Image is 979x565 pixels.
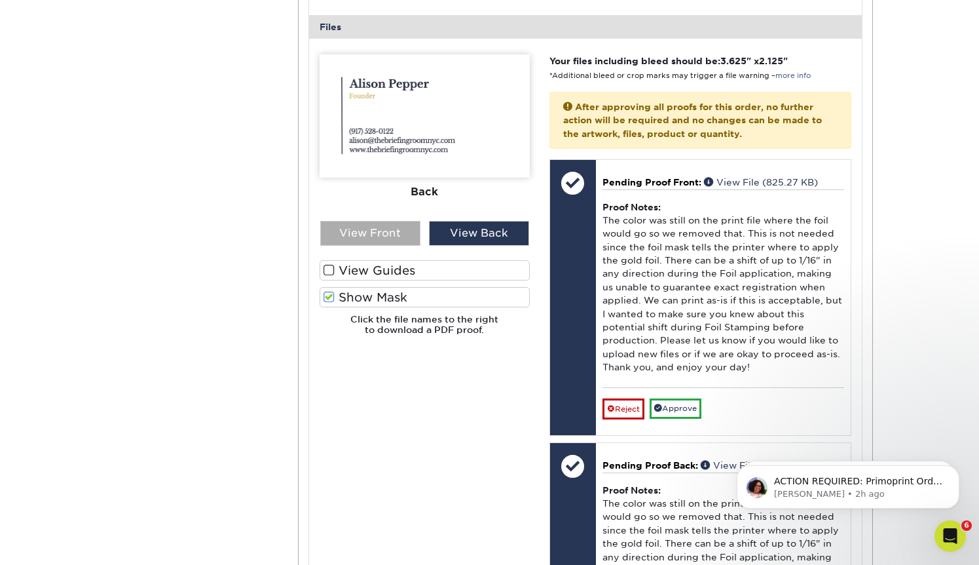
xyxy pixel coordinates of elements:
[57,38,225,400] span: ACTION REQUIRED: Primoprint Order 25108-31326-26188 Good morning [PERSON_NAME], Thank you for pla...
[429,221,529,246] div: View Back
[934,520,966,552] iframe: Intercom live chat
[57,50,226,62] p: Message from Avery, sent 2h ago
[759,56,783,66] span: 2.125
[602,202,661,212] strong: Proof Notes:
[549,71,811,80] small: *Additional bleed or crop marks may trigger a file warning –
[650,399,701,419] a: Approve
[320,260,530,281] label: View Guides
[961,520,972,531] span: 6
[320,287,530,307] label: Show Mask
[704,177,818,187] a: View File (825.27 KB)
[320,314,530,346] h6: Click the file names to the right to download a PDF proof.
[717,438,979,530] iframe: Intercom notifications message
[320,221,420,246] div: View Front
[320,178,530,206] div: Back
[602,399,644,419] a: Reject
[701,460,814,471] a: View File (937.78 KB)
[309,15,862,39] div: Files
[602,177,701,187] span: Pending Proof Front:
[775,71,811,80] a: more info
[602,485,661,496] strong: Proof Notes:
[602,189,844,387] div: The color was still on the print file where the foil would go so we removed that. This is not nee...
[563,102,822,139] strong: After approving all proofs for this order, no further action will be required and no changes can ...
[602,460,698,471] span: Pending Proof Back:
[720,56,747,66] span: 3.625
[549,56,788,66] strong: Your files including bleed should be: " x "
